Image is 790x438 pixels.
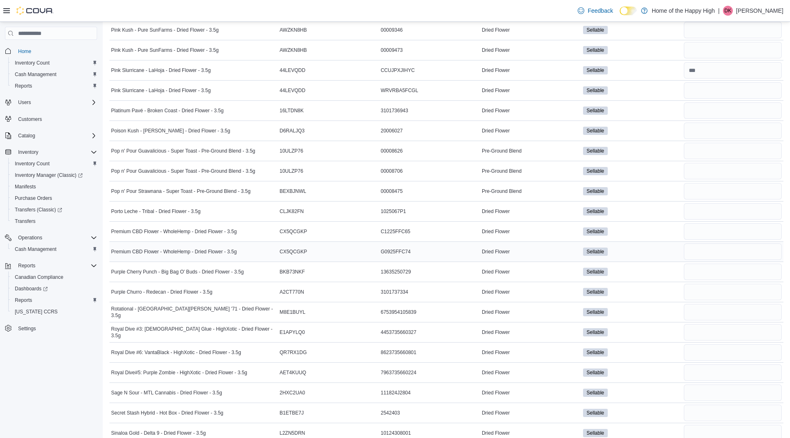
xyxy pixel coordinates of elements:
[583,328,608,336] span: Sellable
[8,80,100,92] button: Reports
[15,114,45,124] a: Customers
[620,7,637,15] input: Dark Mode
[2,45,100,57] button: Home
[482,228,510,235] span: Dried Flower
[587,167,604,175] span: Sellable
[12,295,97,305] span: Reports
[15,172,83,178] span: Inventory Manager (Classic)
[111,67,211,74] span: Pink Slurricane - LaHoja - Dried Flower - 3.5g
[482,369,510,376] span: Dried Flower
[583,268,608,276] span: Sellable
[280,329,305,336] span: E1APYLQ0
[482,289,510,295] span: Dried Flower
[15,183,36,190] span: Manifests
[379,86,480,95] div: WRVRBA5FCGL
[12,81,97,91] span: Reports
[12,58,97,68] span: Inventory Count
[482,389,510,396] span: Dried Flower
[15,308,58,315] span: [US_STATE] CCRS
[12,70,97,79] span: Cash Management
[2,113,100,125] button: Customers
[587,369,604,376] span: Sellable
[111,410,223,416] span: Secret Stash Hybrid - Hot Box - Dried Flower - 3.5g
[379,267,480,277] div: 13635250729
[587,268,604,276] span: Sellable
[379,146,480,156] div: 00008626
[12,307,61,317] a: [US_STATE] CCRS
[8,216,100,227] button: Transfers
[280,289,304,295] span: A2CT770N
[379,45,480,55] div: 00009473
[15,97,97,107] span: Users
[16,7,53,15] img: Cova
[12,205,65,215] a: Transfers (Classic)
[15,131,38,141] button: Catalog
[280,369,307,376] span: AET4KUUQ
[482,430,510,436] span: Dried Flower
[15,83,32,89] span: Reports
[111,326,276,339] span: Royal Dive #3: [DEMOGRAPHIC_DATA] Glue - HighXotic - Dried Flower - 3.5g
[111,269,244,275] span: Purple Cherry Punch - Big Bag O' Buds - Dried Flower - 3.5g
[12,193,97,203] span: Purchase Orders
[12,170,97,180] span: Inventory Manager (Classic)
[280,67,306,74] span: 44LEVQDD
[18,234,42,241] span: Operations
[587,288,604,296] span: Sellable
[587,107,604,114] span: Sellable
[18,262,35,269] span: Reports
[583,308,608,316] span: Sellable
[2,97,100,108] button: Users
[280,148,303,154] span: 10ULZP76
[379,65,480,75] div: CCUJPXJIHYC
[15,323,97,334] span: Settings
[583,167,608,175] span: Sellable
[482,188,522,195] span: Pre-Ground Blend
[12,284,51,294] a: Dashboards
[379,106,480,116] div: 3101736943
[379,408,480,418] div: 2542403
[8,69,100,80] button: Cash Management
[587,409,604,417] span: Sellable
[12,205,97,215] span: Transfers (Classic)
[15,195,52,202] span: Purchase Orders
[15,147,97,157] span: Inventory
[15,246,56,253] span: Cash Management
[2,322,100,334] button: Settings
[725,6,732,16] span: DK
[12,182,97,192] span: Manifests
[482,148,522,154] span: Pre-Ground Blend
[482,127,510,134] span: Dried Flower
[280,47,307,53] span: AWZKN8HB
[587,147,604,155] span: Sellable
[280,410,304,416] span: B1ETBE7J
[111,248,237,255] span: Premium CBD Flower - WholeHemp - Dried Flower - 3.5g
[379,428,480,438] div: 10124308001
[587,188,604,195] span: Sellable
[12,307,97,317] span: Washington CCRS
[280,168,303,174] span: 10ULZP76
[111,349,241,356] span: Royal Dive #6: VantaBlack - HighXotic - Dried Flower - 3.5g
[18,116,42,123] span: Customers
[12,70,60,79] a: Cash Management
[583,368,608,377] span: Sellable
[12,81,35,91] a: Reports
[2,260,100,271] button: Reports
[8,271,100,283] button: Canadian Compliance
[18,48,31,55] span: Home
[280,107,304,114] span: 16LTDN8K
[280,208,304,215] span: CLJK82FN
[280,27,307,33] span: AWZKN8HB
[379,206,480,216] div: 1025067P1
[15,206,62,213] span: Transfers (Classic)
[482,329,510,336] span: Dried Flower
[12,272,97,282] span: Canadian Compliance
[5,42,97,356] nav: Complex example
[583,26,608,34] span: Sellable
[587,67,604,74] span: Sellable
[587,26,604,34] span: Sellable
[583,107,608,115] span: Sellable
[15,324,39,334] a: Settings
[111,208,200,215] span: Porto Leche - Tribal - Dried Flower - 3.5g
[379,327,480,337] div: 4453735660327
[8,181,100,192] button: Manifests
